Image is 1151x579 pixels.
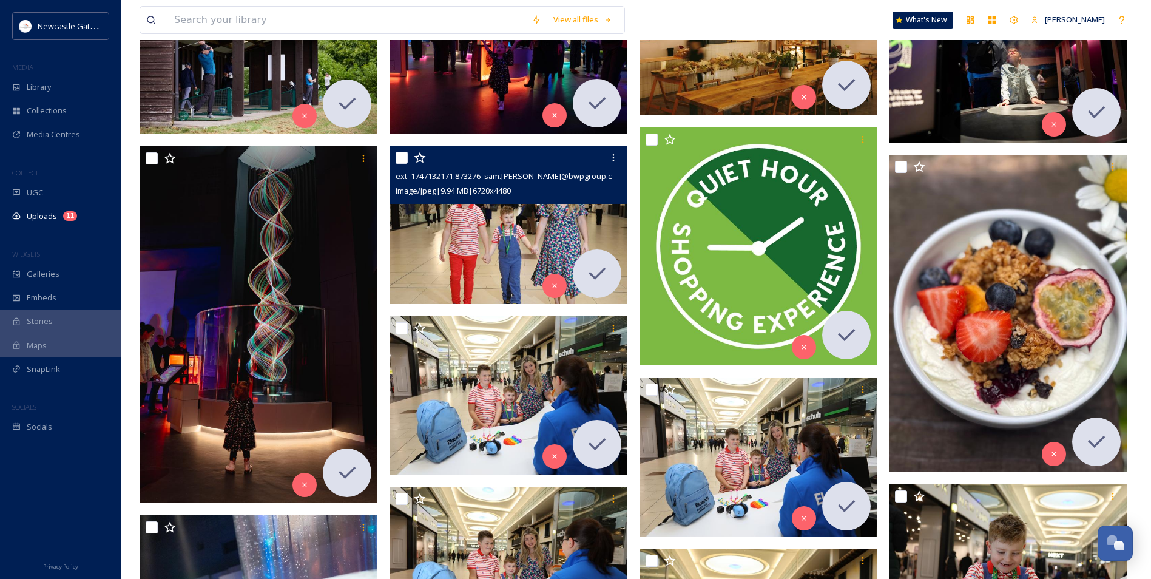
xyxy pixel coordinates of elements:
input: Search your library [168,7,525,33]
img: ext_1747132171.873276_sam.walker@bwpgroup.com-259A8548.JPG [390,146,627,305]
span: Library [27,81,51,93]
button: Open Chat [1098,526,1133,561]
span: Privacy Policy [43,563,78,571]
img: ext_1751904998.092981_info@life.org.uk-DSC00428_10inch.jpg [140,146,377,503]
span: Newcastle Gateshead Initiative [38,20,149,32]
div: 11 [63,211,77,221]
span: Embeds [27,292,56,303]
a: What's New [893,12,953,29]
span: COLLECT [12,168,38,177]
span: SOCIALS [12,402,36,411]
span: ext_1747132171.873276_sam.[PERSON_NAME]@bwpgroup.com-259A8548.JPG [396,170,675,181]
span: Maps [27,340,47,351]
span: image/jpeg | 9.94 MB | 6720 x 4480 [396,185,511,196]
a: [PERSON_NAME] [1025,8,1111,32]
span: WIDGETS [12,249,40,259]
span: Media Centres [27,129,80,140]
img: ext_1747132171.34955_sam.walker@bwpgroup.com-J000754 EldonSQ_Quiet_Hour_1080x1080.jpg [640,127,877,365]
img: ext_1749724890.745626_ali@triplafoodtours.com-Magic Hat Cafe Granola.jpg [889,155,1127,472]
span: MEDIA [12,63,33,72]
img: ext_1747132169.851094_sam.walker@bwpgroup.com-259A8494.JPG [640,378,877,537]
img: DqD9wEUd_400x400.jpg [19,20,32,32]
span: Stories [27,316,53,327]
span: Collections [27,105,67,117]
a: Privacy Policy [43,558,78,573]
span: SnapLink [27,364,60,375]
a: View all files [547,8,618,32]
span: Galleries [27,268,59,280]
img: ext_1747132170.29899_sam.walker@bwpgroup.com-259A8496.JPG [390,316,627,475]
span: UGC [27,187,43,198]
span: Uploads [27,211,57,222]
span: [PERSON_NAME] [1045,14,1105,25]
span: Socials [27,421,52,433]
